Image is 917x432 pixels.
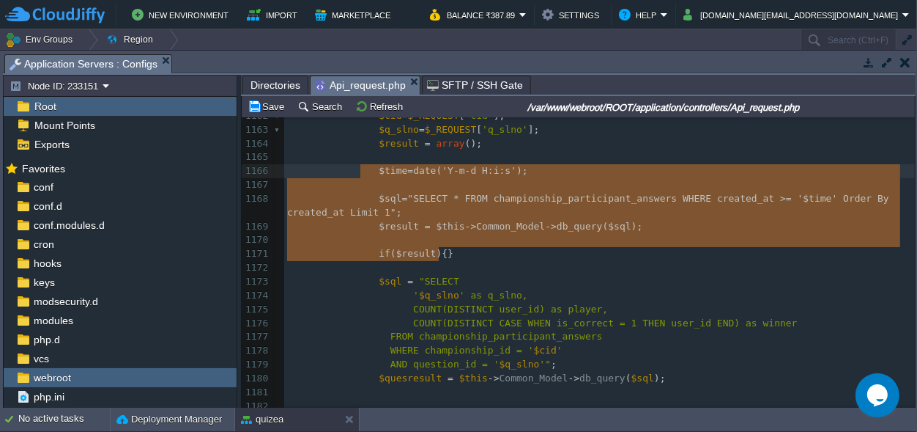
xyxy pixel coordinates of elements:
[379,124,419,135] span: $q_slno
[242,386,271,400] div: 1181
[407,276,413,287] span: =
[528,124,540,135] span: ];
[608,221,631,232] span: $sql
[242,275,271,289] div: 1173
[396,248,437,259] span: $result
[459,373,488,384] span: $this
[242,261,271,275] div: 1172
[242,192,271,206] div: 1168
[465,221,477,232] span: ->
[476,124,482,135] span: [
[516,165,528,176] span: );
[31,390,67,403] a: php.ini
[494,110,505,121] span: ];
[31,180,56,194] a: conf
[247,6,302,23] button: Import
[31,257,64,270] span: hooks
[116,412,222,427] button: Deployment Manager
[551,359,557,370] span: ;
[242,164,271,178] div: 1166
[242,358,271,372] div: 1179
[355,100,407,113] button: Refresh
[310,76,420,94] li: /var/www/webroot/ROOT/application/controllers/Api_request.php
[413,318,797,329] span: COUNT(DISTINCT CASE WHEN is_correct = 1 THEN user_id END) as winner
[315,6,395,23] button: Marketplace
[413,290,419,301] span: '
[242,233,271,247] div: 1170
[242,344,271,358] div: 1178
[407,193,803,204] span: "SELECT * FROM championship_participant_answers WHERE created_at >= '
[459,290,528,301] span: ' as q_slno,
[425,138,431,149] span: =
[855,373,902,417] iframe: chat widget
[476,221,545,232] span: Common_Model
[31,295,100,308] span: modsecurity.d
[402,110,408,121] span: =
[803,193,831,204] span: $time
[542,6,604,23] button: Settings
[379,138,419,149] span: $result
[242,137,271,151] div: 1164
[242,123,271,137] div: 1163
[442,165,516,176] span: 'Y-m-d H:i:s'
[31,352,51,365] a: vcs
[482,124,528,135] span: 'q_slno'
[31,119,97,132] a: Mount Points
[407,110,459,121] span: $_REQUEST
[603,221,609,232] span: (
[242,289,271,303] div: 1174
[242,178,271,192] div: 1167
[425,221,431,232] span: =
[437,165,442,176] span: (
[379,276,401,287] span: $sql
[31,314,75,327] a: modules
[459,110,465,121] span: [
[242,150,271,164] div: 1165
[379,373,442,384] span: $quesresult
[390,359,500,370] span: AND question_id = '
[413,304,608,315] span: COUNT(DISTINCT user_id) as player,
[419,276,459,287] span: "SELECT
[19,162,67,175] span: Favorites
[10,55,157,73] span: Application Servers : Configs
[106,29,158,50] button: Region
[31,238,56,251] span: cron
[248,100,289,113] button: Save
[18,408,110,431] div: No active tasks
[402,193,408,204] span: =
[31,219,107,232] a: conf.modules.d
[242,247,271,261] div: 1171
[654,373,666,384] span: );
[379,221,419,232] span: $result
[500,359,540,370] span: $q_slno
[287,193,895,218] span: ' Order By created_at Limit 1"
[430,6,519,23] button: Balance ₹387.89
[488,373,500,384] span: ->
[379,110,401,121] span: $cid
[31,100,59,113] span: Root
[31,199,64,213] a: conf.d
[297,100,346,113] button: Search
[407,165,413,176] span: =
[31,333,62,346] a: php.d
[500,373,568,384] span: Common_Model
[31,371,73,384] a: webroot
[465,138,482,149] span: ();
[427,76,523,94] span: SFTP / SSH Gate
[242,303,271,317] div: 1175
[315,76,406,95] span: Api_request.php
[241,412,283,427] button: quizea
[242,330,271,344] div: 1177
[31,138,72,151] span: Exports
[619,6,661,23] button: Help
[31,276,57,289] a: keys
[250,76,300,94] span: Directories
